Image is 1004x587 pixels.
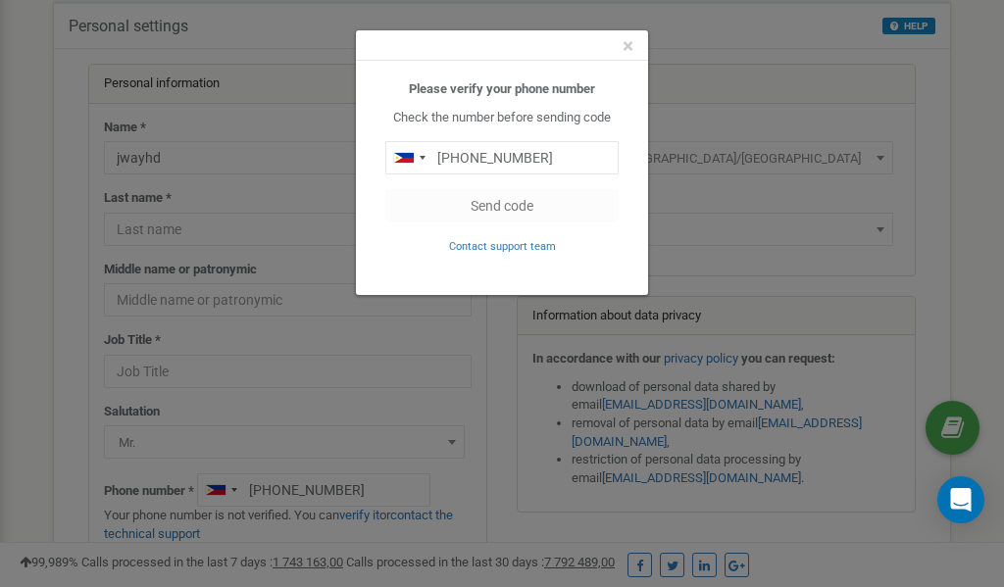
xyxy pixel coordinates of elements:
[623,36,633,57] button: Close
[623,34,633,58] span: ×
[385,189,619,222] button: Send code
[449,238,556,253] a: Contact support team
[937,476,984,523] div: Open Intercom Messenger
[449,240,556,253] small: Contact support team
[385,141,619,174] input: 0905 123 4567
[386,142,431,173] div: Telephone country code
[385,109,619,127] p: Check the number before sending code
[409,81,595,96] b: Please verify your phone number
